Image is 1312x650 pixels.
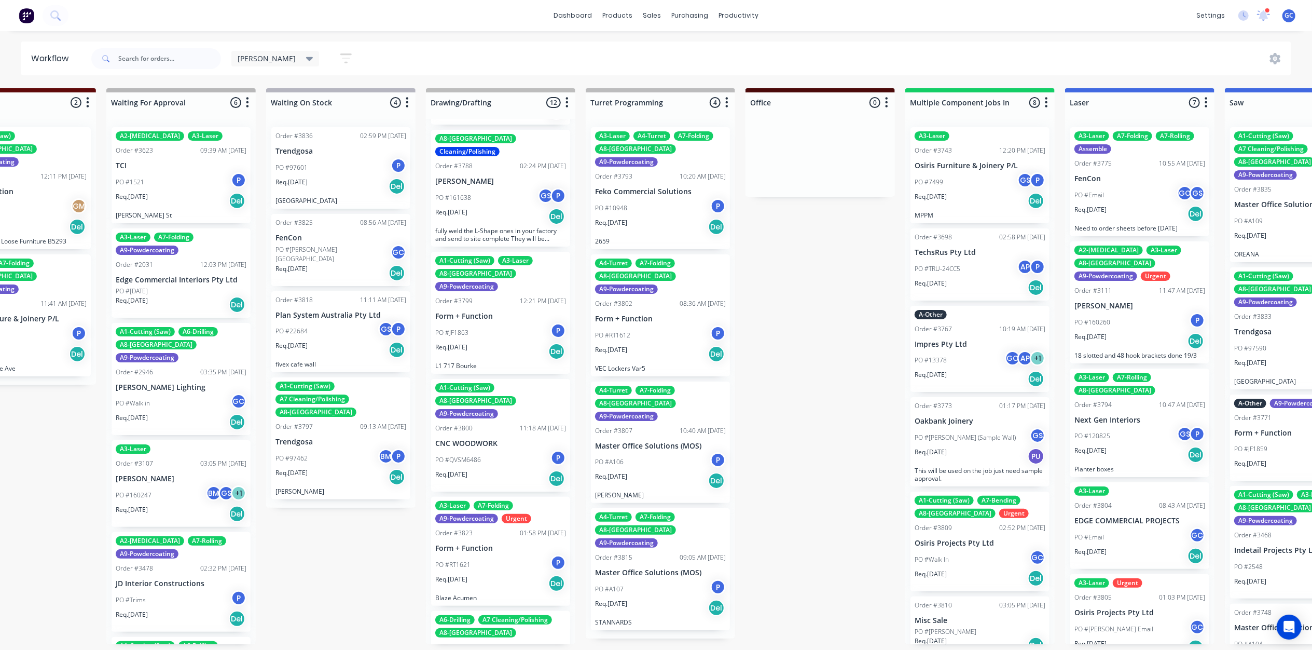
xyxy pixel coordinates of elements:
div: A9-Powdercoating [1234,170,1297,180]
div: A1-Cutting (Saw)A7-BendingA8-[GEOGRAPHIC_DATA]UrgentOrder #380902:52 PM [DATE]Osiris Projects Pty... [910,492,1049,591]
p: PO #[PERSON_NAME] (Sample Wall) [915,433,1016,442]
div: A-OtherOrder #376710:19 AM [DATE]Impres Pty LtdPO #13378GCAP+1Req.[DATE]Del [910,306,1049,392]
p: PO #JF1863 [435,328,468,337]
div: Order #3111 [1074,286,1112,295]
div: A3-LaserA4-TurretA7-FoldingA8-[GEOGRAPHIC_DATA]A9-PowdercoatingOrder #379310:20 AM [DATE]Feko Com... [591,127,730,249]
p: 2659 [595,237,726,245]
div: 08:43 AM [DATE] [1159,501,1205,510]
p: Form + Function [595,315,726,323]
p: Req. [DATE] [915,448,947,457]
div: 11:47 AM [DATE] [1159,286,1205,295]
p: PO #QVSM6486 [435,455,481,465]
p: [PERSON_NAME] Lighting [116,383,246,392]
div: 03:35 PM [DATE] [200,368,246,377]
div: A8-[GEOGRAPHIC_DATA] [915,509,996,518]
div: 12:03 PM [DATE] [200,260,246,269]
p: PO #97462 [275,454,308,463]
div: Order #3804 [1074,501,1112,510]
div: Order #369802:58 PM [DATE]TechsRus Pty LtdPO #TRU-24CC5APPReq.[DATE]Del [910,228,1049,301]
div: A3-Laser [1074,131,1109,141]
div: A8-[GEOGRAPHIC_DATA]Cleaning/PolishingOrder #378802:24 PM [DATE][PERSON_NAME]PO #161638GSPReq.[DA... [431,130,570,247]
div: Order #2946 [116,368,153,377]
div: A3-LaserOrder #380408:43 AM [DATE]EDGE COMMERCIAL PROJECTSPO #EmailGCReq.[DATE]Del [1070,482,1209,569]
div: A4-Turret [595,386,632,395]
div: A3-Laser [116,444,150,454]
div: A-Other [1234,399,1266,408]
p: Req. [DATE] [1234,459,1266,468]
div: A3-LaserA7-RollingA8-[GEOGRAPHIC_DATA]Order #379410:47 AM [DATE]Next Gen InteriorsPO #120825GSPRe... [1070,369,1209,478]
p: [PERSON_NAME] [595,491,726,499]
div: A3-Laser [188,131,223,141]
div: Order #3107 [116,459,153,468]
div: Order #3800 [435,424,473,433]
p: Req. [DATE] [1234,358,1266,368]
div: 02:59 PM [DATE] [360,131,406,141]
div: A7-Folding [674,131,713,141]
div: 10:47 AM [DATE] [1159,400,1205,410]
p: [PERSON_NAME] St [116,211,246,219]
p: Req. [DATE] [275,178,308,187]
div: A9-Powdercoating [116,246,178,255]
div: Urgent [1141,272,1170,281]
div: A9-Powdercoating [595,285,658,294]
div: P [71,326,87,341]
div: P [391,449,406,464]
div: AP [1017,259,1033,275]
p: Plan System Australia Pty Ltd [275,311,406,320]
div: Order #3797 [275,422,313,431]
div: Del [69,346,86,362]
p: PO #160247 [116,491,151,500]
div: A8-[GEOGRAPHIC_DATA] [595,399,676,408]
div: A9-Powdercoating [435,282,498,291]
p: Trendgosa [275,438,406,446]
div: 08:56 AM [DATE] [360,218,406,227]
div: A1-Cutting (Saw)A6-DrillingA8-[GEOGRAPHIC_DATA]A9-PowdercoatingOrder #294603:35 PM [DATE][PERSON_... [112,323,251,436]
p: [PERSON_NAME] [275,487,406,495]
div: 11:11 AM [DATE] [360,295,406,305]
p: PO #TRU-24CC5 [915,264,960,274]
div: Del [1028,193,1044,209]
div: Del [548,343,565,360]
p: PO #A109 [1234,216,1263,226]
p: [GEOGRAPHIC_DATA] [275,197,406,205]
div: A3-Laser [915,131,949,141]
p: Req. [DATE] [116,296,148,305]
p: Feko Commercial Solutions [595,187,726,196]
p: [PERSON_NAME] [435,177,566,186]
div: Del [389,469,405,485]
div: P [550,323,566,338]
p: Req. [DATE] [1234,231,1266,240]
div: A4-TurretA7-FoldingA8-[GEOGRAPHIC_DATA]A9-PowdercoatingOrder #380208:36 AM [DATE]Form + FunctionP... [591,254,730,376]
div: A1-Cutting (Saw) [915,496,974,505]
div: Order #3771 [1234,413,1272,423]
div: P [710,326,726,341]
div: Del [229,193,245,209]
div: P [550,450,566,466]
div: A8-[GEOGRAPHIC_DATA] [595,272,676,281]
div: A1-Cutting (Saw) [435,383,494,392]
div: A3-Laser [116,233,150,242]
div: Order #3794 [1074,400,1112,410]
p: PO #RT1612 [595,331,630,340]
div: A6-Drilling [178,327,218,336]
p: Req. [DATE] [595,472,627,481]
div: A8-[GEOGRAPHIC_DATA] [1074,259,1155,268]
div: A9-Powdercoating [1234,297,1297,307]
p: VEC Lockers Var5 [595,364,726,372]
p: Osiris Furniture & Joinery P/L [915,161,1045,170]
p: Req. [DATE] [915,279,947,288]
div: 10:19 AM [DATE] [999,324,1045,334]
div: P [710,198,726,214]
div: Order #3698 [915,233,952,242]
div: Del [389,342,405,358]
div: GS [1030,428,1045,443]
div: Order #383602:59 PM [DATE]TrendgosaPO #97601PReq.[DATE]Del[GEOGRAPHIC_DATA] [271,127,410,209]
div: A4-Turret [595,259,632,268]
div: 12:20 PM [DATE] [999,146,1045,155]
div: A3-LaserA7-FoldingA7-RollingAssembleOrder #377510:55 AM [DATE]FenConPO #EmailGCGSReq.[DATE]DelNee... [1070,127,1209,236]
p: PO #160260 [1074,318,1110,327]
div: Order #3835 [1234,185,1272,194]
div: Assemble [1074,144,1111,154]
p: Req. [DATE] [435,470,467,479]
div: Order #2031 [116,260,153,269]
